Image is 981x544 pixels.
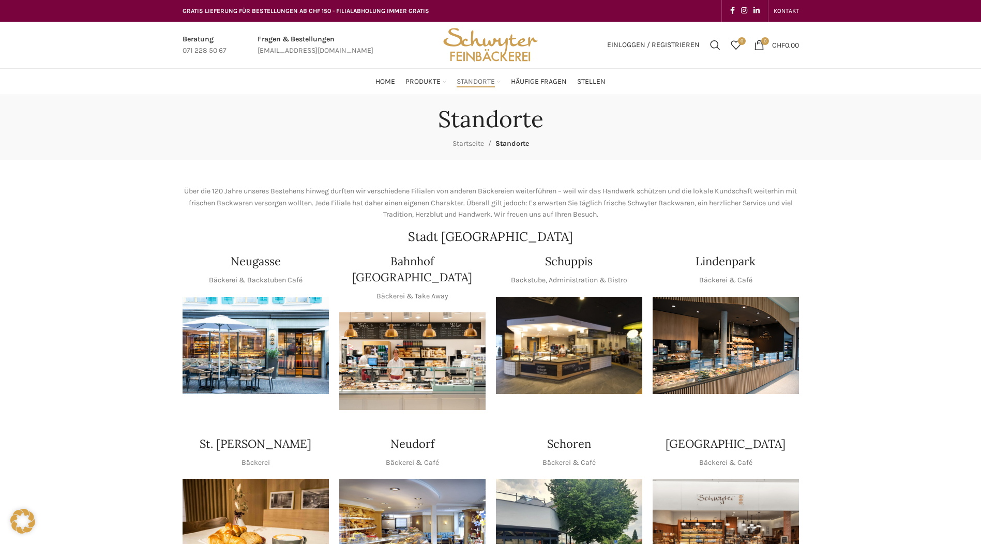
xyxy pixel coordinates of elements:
a: Suchen [705,35,726,55]
a: 0 CHF0.00 [749,35,804,55]
img: Bäckerei Schwyter [440,22,541,68]
a: KONTAKT [774,1,799,21]
a: Startseite [452,139,484,148]
span: 0 [738,37,746,45]
h4: St. [PERSON_NAME] [200,436,311,452]
span: KONTAKT [774,7,799,14]
h4: Lindenpark [696,253,756,269]
a: Linkedin social link [750,4,763,18]
a: Infobox link [183,34,227,57]
a: Facebook social link [727,4,738,18]
p: Bäckerei & Take Away [376,291,448,302]
p: Bäckerei & Café [386,457,439,469]
a: Infobox link [258,34,373,57]
h4: Bahnhof [GEOGRAPHIC_DATA] [339,253,486,285]
h4: Neugasse [231,253,281,269]
span: GRATIS LIEFERUNG FÜR BESTELLUNGEN AB CHF 150 - FILIALABHOLUNG IMMER GRATIS [183,7,429,14]
a: Häufige Fragen [511,71,567,92]
a: Site logo [440,40,541,49]
bdi: 0.00 [772,40,799,49]
a: Einloggen / Registrieren [602,35,705,55]
h4: Schoren [547,436,591,452]
div: 1 / 1 [339,312,486,410]
span: CHF [772,40,785,49]
span: Stellen [577,77,606,87]
p: Über die 120 Jahre unseres Bestehens hinweg durften wir verschiedene Filialen von anderen Bäckere... [183,186,799,220]
a: Home [375,71,395,92]
div: 1 / 1 [183,297,329,395]
a: Standorte [457,71,501,92]
span: Standorte [495,139,529,148]
span: Produkte [405,77,441,87]
p: Bäckerei [242,457,270,469]
a: Produkte [405,71,446,92]
img: Neugasse [183,297,329,395]
span: Einloggen / Registrieren [607,41,700,49]
span: Home [375,77,395,87]
span: Standorte [457,77,495,87]
div: Meine Wunschliste [726,35,746,55]
div: 1 / 1 [653,297,799,395]
a: Stellen [577,71,606,92]
img: Bahnhof St. Gallen [339,312,486,410]
div: Secondary navigation [768,1,804,21]
img: 017-e1571925257345 [653,297,799,395]
span: 0 [761,37,769,45]
p: Bäckerei & Café [699,457,752,469]
a: Instagram social link [738,4,750,18]
p: Backstube, Administration & Bistro [511,275,627,286]
h2: Stadt [GEOGRAPHIC_DATA] [183,231,799,243]
h4: Schuppis [545,253,593,269]
h1: Standorte [438,105,544,133]
img: 150130-Schwyter-013 [496,297,642,395]
a: 0 [726,35,746,55]
h4: Neudorf [390,436,434,452]
span: Häufige Fragen [511,77,567,87]
p: Bäckerei & Café [699,275,752,286]
h4: [GEOGRAPHIC_DATA] [666,436,786,452]
div: Main navigation [177,71,804,92]
div: 1 / 1 [496,297,642,395]
p: Bäckerei & Café [542,457,596,469]
p: Bäckerei & Backstuben Café [209,275,303,286]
